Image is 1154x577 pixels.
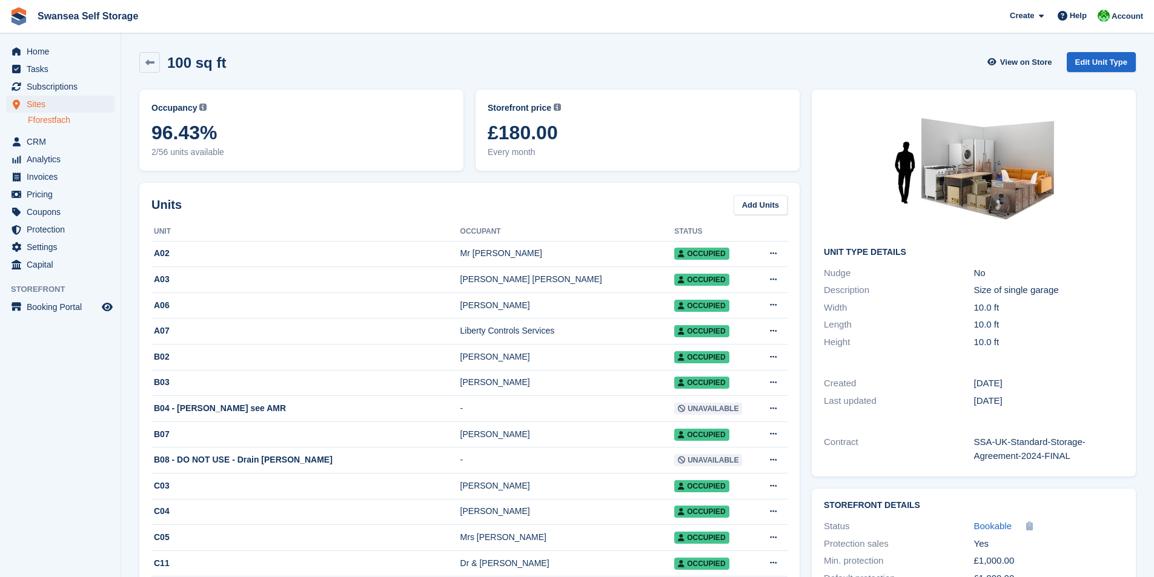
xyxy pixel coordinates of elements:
div: Status [824,519,973,533]
span: Every month [488,146,788,159]
th: Status [674,222,757,242]
h2: Storefront Details [824,501,1124,510]
span: Capital [27,256,99,273]
div: A03 [151,273,460,286]
div: Description [824,283,973,297]
span: Account [1112,10,1143,22]
a: Edit Unit Type [1067,52,1136,72]
td: - [460,396,675,422]
div: B04 - [PERSON_NAME] see AMR [151,402,460,415]
div: 10.0 ft [974,335,1124,349]
div: [PERSON_NAME] [460,505,675,518]
span: Invoices [27,168,99,185]
span: £180.00 [488,122,788,143]
div: [PERSON_NAME] [460,299,675,312]
span: Unavailable [674,454,742,466]
div: [PERSON_NAME] [460,480,675,492]
span: Tasks [27,61,99,77]
div: A07 [151,325,460,337]
div: A06 [151,299,460,312]
span: Occupied [674,532,729,544]
div: Mrs [PERSON_NAME] [460,531,675,544]
span: Settings [27,239,99,256]
span: Occupied [674,325,729,337]
div: Width [824,301,973,315]
span: 96.43% [151,122,451,143]
div: A02 [151,247,460,260]
a: menu [6,256,114,273]
h2: Units [151,196,182,214]
a: Add Units [734,195,788,215]
div: Created [824,377,973,391]
div: [PERSON_NAME] [460,351,675,363]
div: C04 [151,505,460,518]
img: stora-icon-8386f47178a22dfd0bd8f6a31ec36ba5ce8667c1dd55bd0f319d3a0aa187defe.svg [10,7,28,25]
span: Occupied [674,429,729,441]
img: 100-sqft-unit.jpg [883,102,1065,238]
div: [PERSON_NAME] [460,376,675,389]
img: icon-info-grey-7440780725fd019a000dd9b08b2336e03edf1995a4989e88bcd33f0948082b44.svg [554,104,561,111]
a: Bookable [974,519,1012,533]
span: Sites [27,96,99,113]
span: Occupied [674,274,729,286]
a: View on Store [986,52,1057,72]
span: CRM [27,133,99,150]
span: Protection [27,221,99,238]
div: C05 [151,531,460,544]
a: menu [6,168,114,185]
a: menu [6,78,114,95]
a: menu [6,43,114,60]
img: icon-info-grey-7440780725fd019a000dd9b08b2336e03edf1995a4989e88bcd33f0948082b44.svg [199,104,207,111]
div: [DATE] [974,394,1124,408]
a: Preview store [100,300,114,314]
div: Size of single garage [974,283,1124,297]
div: [PERSON_NAME] [460,428,675,441]
span: Occupied [674,558,729,570]
a: menu [6,239,114,256]
div: B02 [151,351,460,363]
span: Create [1010,10,1034,22]
h2: Unit Type details [824,248,1124,257]
span: Unavailable [674,403,742,415]
div: [DATE] [974,377,1124,391]
span: Coupons [27,203,99,220]
div: Length [824,318,973,332]
span: Occupied [674,377,729,389]
div: SSA-UK-Standard-Storage-Agreement-2024-FINAL [974,435,1124,463]
div: No [974,266,1124,280]
a: menu [6,96,114,113]
span: Storefront price [488,102,551,114]
a: menu [6,221,114,238]
div: Yes [974,537,1124,551]
div: Min. protection [824,554,973,568]
td: - [460,447,675,473]
a: menu [6,61,114,77]
th: Unit [151,222,460,242]
span: Analytics [27,151,99,168]
div: £1,000.00 [974,554,1124,568]
span: Occupied [674,480,729,492]
div: 10.0 ft [974,301,1124,315]
span: Home [27,43,99,60]
span: Occupied [674,506,729,518]
span: Occupied [674,300,729,312]
div: Contract [824,435,973,463]
div: C03 [151,480,460,492]
div: [PERSON_NAME] [PERSON_NAME] [460,273,675,286]
a: menu [6,151,114,168]
a: menu [6,186,114,203]
span: Storefront [11,283,121,295]
div: C11 [151,557,460,570]
div: Last updated [824,394,973,408]
div: Dr & [PERSON_NAME] [460,557,675,570]
h2: 100 sq ft [167,54,226,71]
div: Liberty Controls Services [460,325,675,337]
div: Height [824,335,973,349]
span: Subscriptions [27,78,99,95]
a: Fforestfach [28,114,114,126]
span: View on Store [1000,56,1052,68]
div: B03 [151,376,460,389]
span: Occupied [674,351,729,363]
span: Bookable [974,521,1012,531]
div: Mr [PERSON_NAME] [460,247,675,260]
